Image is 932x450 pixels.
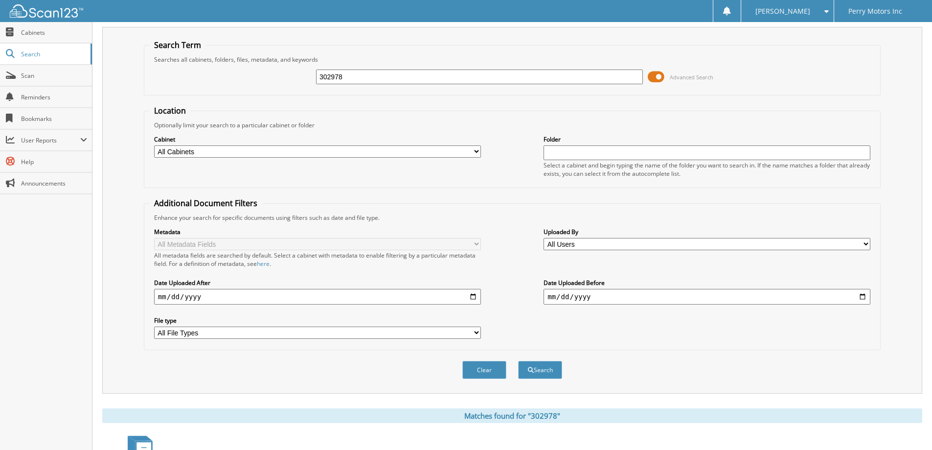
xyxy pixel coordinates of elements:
div: All metadata fields are searched by default. Select a cabinet with metadata to enable filtering b... [154,251,481,268]
span: Advanced Search [670,73,713,81]
label: Metadata [154,228,481,236]
span: Perry Motors Inc [848,8,902,14]
legend: Additional Document Filters [149,198,262,209]
label: Cabinet [154,135,481,143]
label: File type [154,316,481,325]
div: Select a cabinet and begin typing the name of the folder you want to search in. If the name match... [544,161,870,178]
label: Folder [544,135,870,143]
span: Cabinets [21,28,87,37]
div: Searches all cabinets, folders, files, metadata, and keywords [149,55,875,64]
legend: Location [149,105,191,116]
span: Search [21,50,86,58]
iframe: Chat Widget [883,403,932,450]
div: Enhance your search for specific documents using filters such as date and file type. [149,213,875,222]
span: [PERSON_NAME] [755,8,810,14]
div: Matches found for "302978" [102,408,922,423]
span: User Reports [21,136,80,144]
a: here [257,260,270,268]
span: Help [21,158,87,166]
label: Uploaded By [544,228,870,236]
input: start [154,289,481,305]
div: Optionally limit your search to a particular cabinet or folder [149,121,875,129]
label: Date Uploaded Before [544,279,870,287]
span: Scan [21,71,87,80]
span: Reminders [21,93,87,101]
img: scan123-logo-white.svg [10,4,83,18]
button: Search [518,361,562,379]
input: end [544,289,870,305]
span: Bookmarks [21,115,87,123]
span: Announcements [21,179,87,188]
legend: Search Term [149,40,206,50]
button: Clear [462,361,506,379]
label: Date Uploaded After [154,279,481,287]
